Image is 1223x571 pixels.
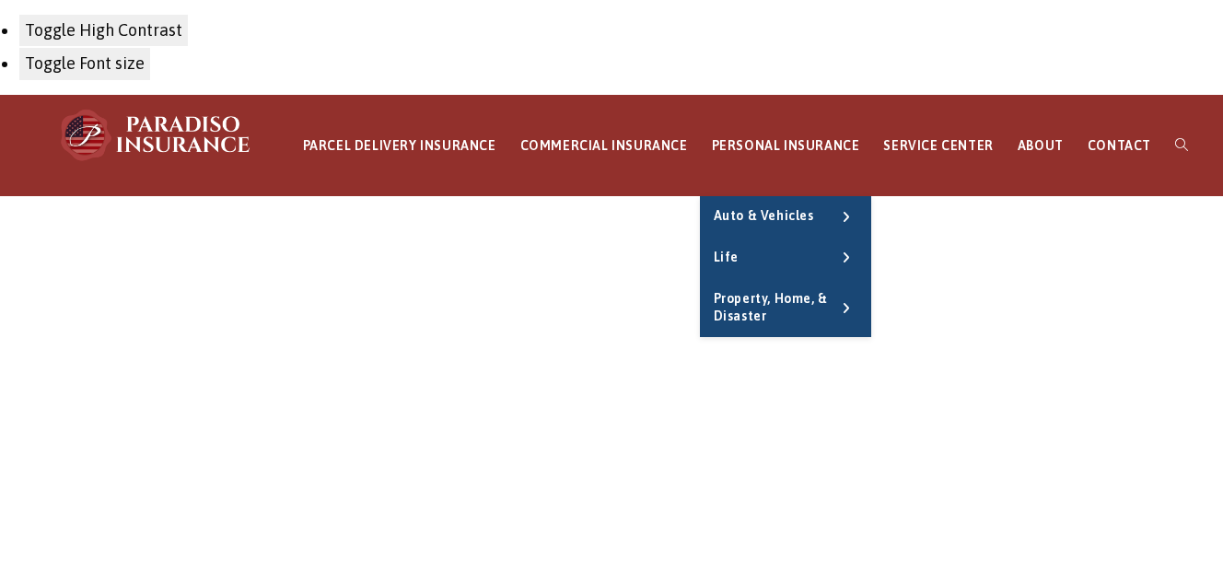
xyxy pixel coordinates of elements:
button: Toggle High Contrast [18,14,189,47]
a: Auto & Vehicles [700,196,872,237]
span: Life [714,250,739,264]
span: Toggle Font size [25,53,145,73]
img: Paradiso Insurance [55,108,258,163]
a: Life [700,238,872,278]
span: ABOUT [1018,138,1064,153]
span: COMMERCIAL INSURANCE [520,138,688,153]
a: Property, Home, & Disaster [700,279,872,337]
a: PERSONAL INSURANCE [700,95,872,197]
span: Auto & Vehicles [714,208,814,223]
span: Toggle High Contrast [25,20,182,40]
a: CONTACT [1076,95,1163,197]
span: PERSONAL INSURANCE [712,138,860,153]
a: SERVICE CENTER [871,95,1005,197]
span: Property, Home, & Disaster [714,291,828,324]
button: Toggle Font size [18,47,151,80]
a: PARCEL DELIVERY INSURANCE [291,95,508,197]
a: ABOUT [1006,95,1076,197]
span: CONTACT [1088,138,1151,153]
a: COMMERCIAL INSURANCE [508,95,700,197]
span: SERVICE CENTER [883,138,993,153]
span: PARCEL DELIVERY INSURANCE [303,138,496,153]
